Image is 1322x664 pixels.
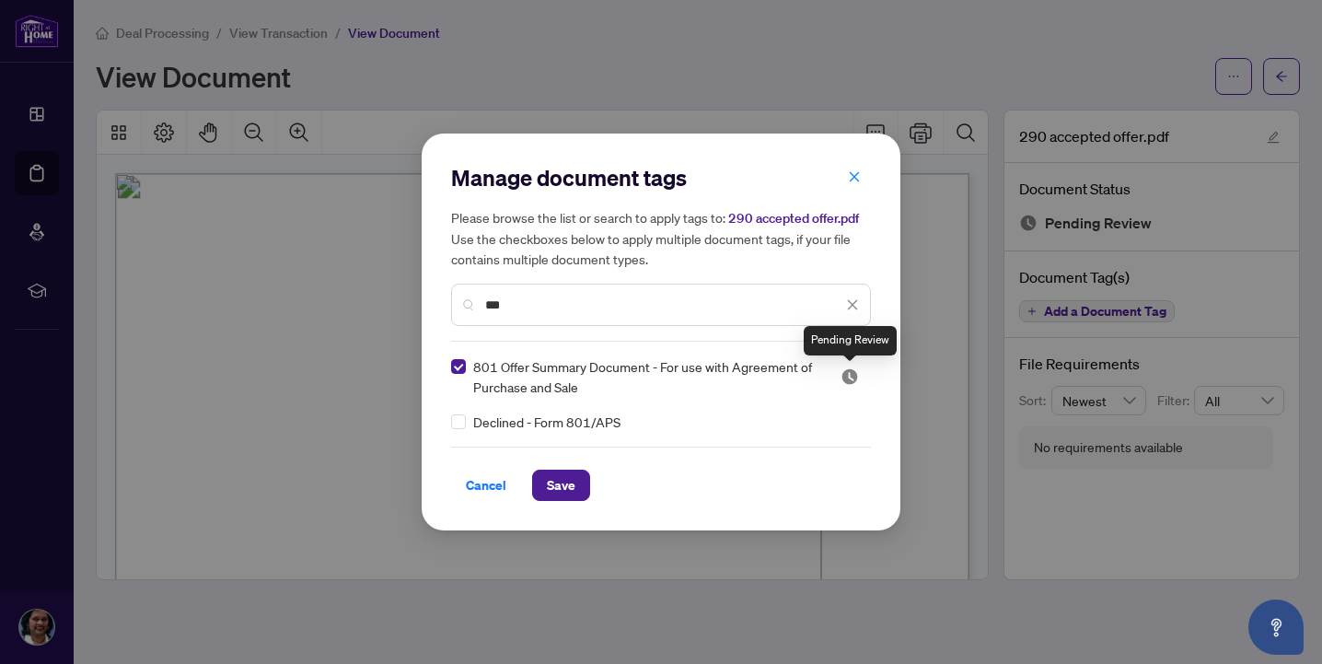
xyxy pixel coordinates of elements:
[451,163,871,192] h2: Manage document tags
[451,470,521,501] button: Cancel
[846,298,859,311] span: close
[804,326,897,355] div: Pending Review
[473,412,620,432] span: Declined - Form 801/APS
[841,367,859,386] img: status
[473,356,818,397] span: 801 Offer Summary Document - For use with Agreement of Purchase and Sale
[547,471,575,500] span: Save
[848,170,861,183] span: close
[1248,600,1304,655] button: Open asap
[451,207,871,269] h5: Please browse the list or search to apply tags to: Use the checkboxes below to apply multiple doc...
[728,210,859,227] span: 290 accepted offer.pdf
[466,471,506,500] span: Cancel
[841,367,859,386] span: Pending Review
[532,470,590,501] button: Save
